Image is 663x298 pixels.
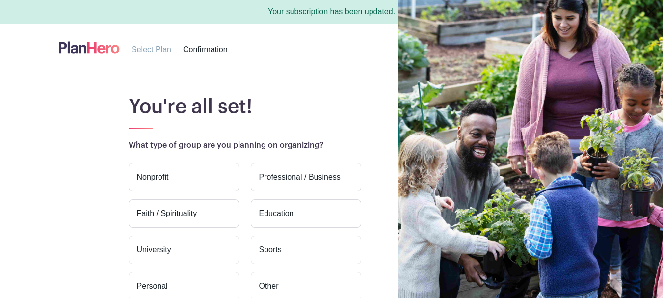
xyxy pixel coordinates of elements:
[251,163,361,191] label: Professional / Business
[129,139,594,151] p: What type of group are you planning on organizing?
[129,95,594,118] h1: You're all set!
[129,236,239,264] label: University
[251,236,361,264] label: Sports
[132,45,171,54] span: Select Plan
[129,163,239,191] label: Nonprofit
[183,45,228,54] span: Confirmation
[59,39,120,55] img: logo-507f7623f17ff9eddc593b1ce0a138ce2505c220e1c5a4e2b4648c50719b7d32.svg
[251,199,361,228] label: Education
[129,199,239,228] label: Faith / Spirituality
